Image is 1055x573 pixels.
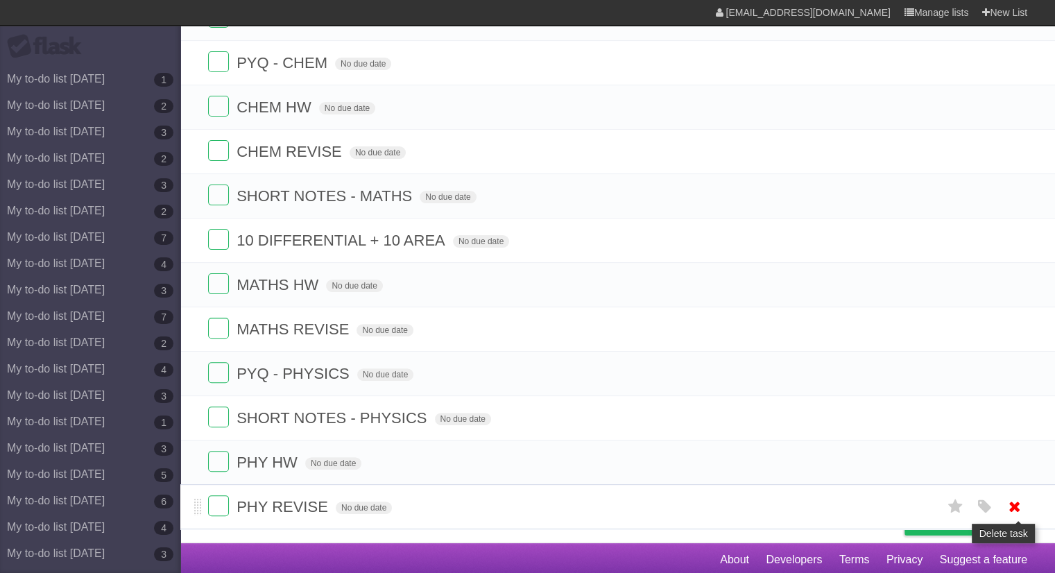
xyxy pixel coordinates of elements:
[319,102,375,114] span: No due date
[154,99,173,113] b: 2
[208,51,229,72] label: Done
[237,320,352,338] span: MATHS REVISE
[335,58,391,70] span: No due date
[350,146,406,159] span: No due date
[326,280,382,292] span: No due date
[154,547,173,561] b: 3
[420,191,476,203] span: No due date
[208,362,229,383] label: Done
[357,324,413,336] span: No due date
[154,468,173,482] b: 5
[237,454,301,471] span: PHY HW
[237,409,430,427] span: SHORT NOTES - PHYSICS
[154,257,173,271] b: 4
[154,495,173,508] b: 6
[237,187,415,205] span: SHORT NOTES - MATHS
[208,407,229,427] label: Done
[336,502,392,514] span: No due date
[154,389,173,403] b: 3
[357,368,413,381] span: No due date
[154,126,173,139] b: 3
[237,54,331,71] span: PYQ - CHEM
[154,205,173,219] b: 2
[154,416,173,429] b: 1
[886,547,923,573] a: Privacy
[435,413,491,425] span: No due date
[154,178,173,192] b: 3
[154,363,173,377] b: 4
[208,451,229,472] label: Done
[208,229,229,250] label: Done
[237,99,315,116] span: CHEM HW
[154,231,173,245] b: 7
[934,511,1020,535] span: Buy me a coffee
[208,273,229,294] label: Done
[154,442,173,456] b: 3
[237,232,449,249] span: 10 DIFFERENTIAL + 10 AREA
[940,547,1027,573] a: Suggest a feature
[839,547,870,573] a: Terms
[7,34,90,59] div: Flask
[766,547,822,573] a: Developers
[237,276,322,293] span: MATHS HW
[305,457,361,470] span: No due date
[237,143,345,160] span: CHEM REVISE
[154,310,173,324] b: 7
[208,318,229,339] label: Done
[154,284,173,298] b: 3
[154,521,173,535] b: 4
[453,235,509,248] span: No due date
[237,498,332,515] span: PHY REVISE
[154,336,173,350] b: 2
[208,96,229,117] label: Done
[208,140,229,161] label: Done
[154,152,173,166] b: 2
[720,547,749,573] a: About
[943,495,969,518] label: Star task
[237,365,353,382] span: PYQ - PHYSICS
[154,73,173,87] b: 1
[208,495,229,516] label: Done
[208,185,229,205] label: Done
